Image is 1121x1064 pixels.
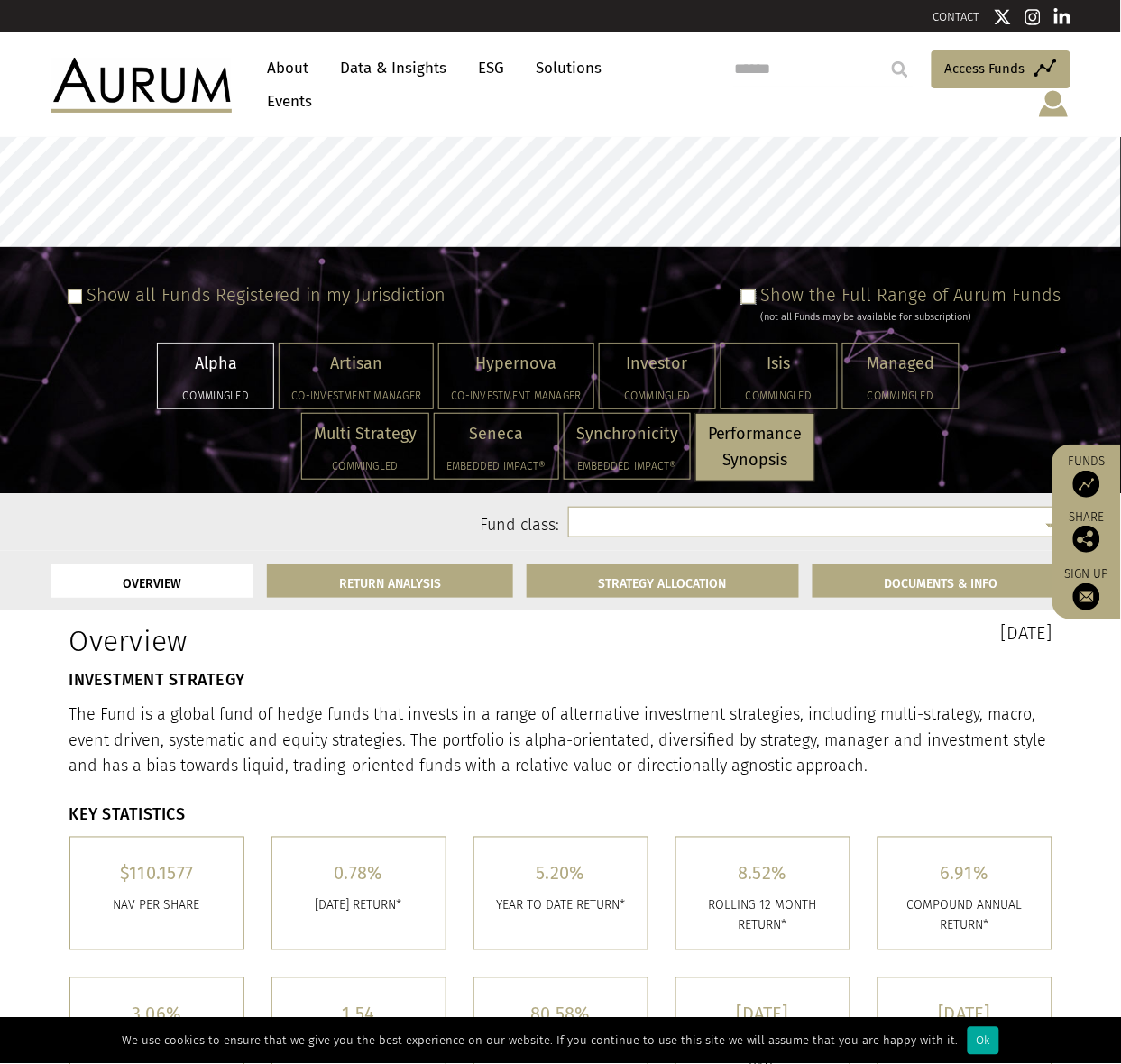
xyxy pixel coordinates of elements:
h5: Co-investment Manager [451,390,581,401]
strong: KEY STATISTICS [69,805,186,825]
p: Seneca [446,421,547,447]
a: Data & Insights [332,51,456,85]
img: Aurum [51,58,232,112]
label: Show all Funds Registered in my Jurisdiction [87,284,446,306]
div: Ok [968,1027,999,1055]
p: Nav per share [84,896,230,916]
h1: Overview [69,624,547,658]
p: Synchronicity [576,421,678,447]
a: Access Funds [932,50,1070,88]
h3: [DATE] [574,624,1052,642]
p: YEAR TO DATE RETURN* [488,896,634,916]
h5: 1.54 [286,1005,432,1023]
p: Alpha [170,351,262,377]
a: DOCUMENTS & INFO [813,564,1070,598]
h5: 5.20% [488,865,634,883]
h5: 80.58% [488,1005,634,1023]
p: ROLLING 12 MONTH RETURN* [690,896,836,937]
h5: Commingled [733,390,825,401]
h5: Embedded Impact® [446,461,547,472]
img: Sign up to our newsletter [1073,583,1100,610]
a: Funds [1061,454,1112,498]
p: Hypernova [451,351,581,377]
strong: INVESTMENT STRATEGY [69,670,245,690]
img: Twitter icon [994,8,1012,26]
p: The Fund is a global fund of hedge funds that invests in a range of alternative investment strate... [69,702,1052,779]
h5: Commingled [170,390,262,401]
a: RETURN ANALYSIS [267,564,513,598]
a: About [259,51,318,85]
img: Share this post [1073,526,1100,553]
div: Share [1061,511,1112,553]
h5: Commingled [855,390,947,401]
img: account-icon.svg [1037,88,1070,119]
p: Performance Synopsis [708,421,803,473]
h5: Commingled [611,390,703,401]
input: Submit [882,51,918,87]
h5: 3.06% [84,1005,230,1023]
p: Investor [611,351,703,377]
img: Linkedin icon [1054,8,1070,26]
p: Artisan [291,351,421,377]
a: CONTACT [933,10,980,23]
a: STRATEGY ALLOCATION [527,564,799,598]
h5: [DATE] [892,1005,1038,1023]
h5: 0.78% [286,865,432,883]
img: Instagram icon [1025,8,1042,26]
h5: Commingled [314,461,417,472]
div: (not all Funds may be available for subscription) [761,309,1061,326]
h5: Embedded Impact® [576,461,678,472]
h5: 8.52% [690,865,836,883]
h5: Co-investment Manager [291,390,421,401]
p: Managed [855,351,947,377]
a: ESG [470,51,514,85]
p: COMPOUND ANNUAL RETURN* [892,896,1038,937]
label: Show the Full Range of Aurum Funds [761,284,1061,306]
img: Access Funds [1073,471,1100,498]
p: Multi Strategy [314,421,417,447]
span: Access Funds [945,58,1025,79]
h5: 6.91% [892,865,1038,883]
p: Isis [733,351,825,377]
a: Sign up [1061,566,1112,610]
a: Events [259,85,313,118]
h5: [DATE] [690,1005,836,1023]
a: Solutions [528,51,611,85]
h5: $110.1577 [84,865,230,883]
label: Fund class: [225,514,560,537]
p: [DATE] RETURN* [286,896,432,916]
